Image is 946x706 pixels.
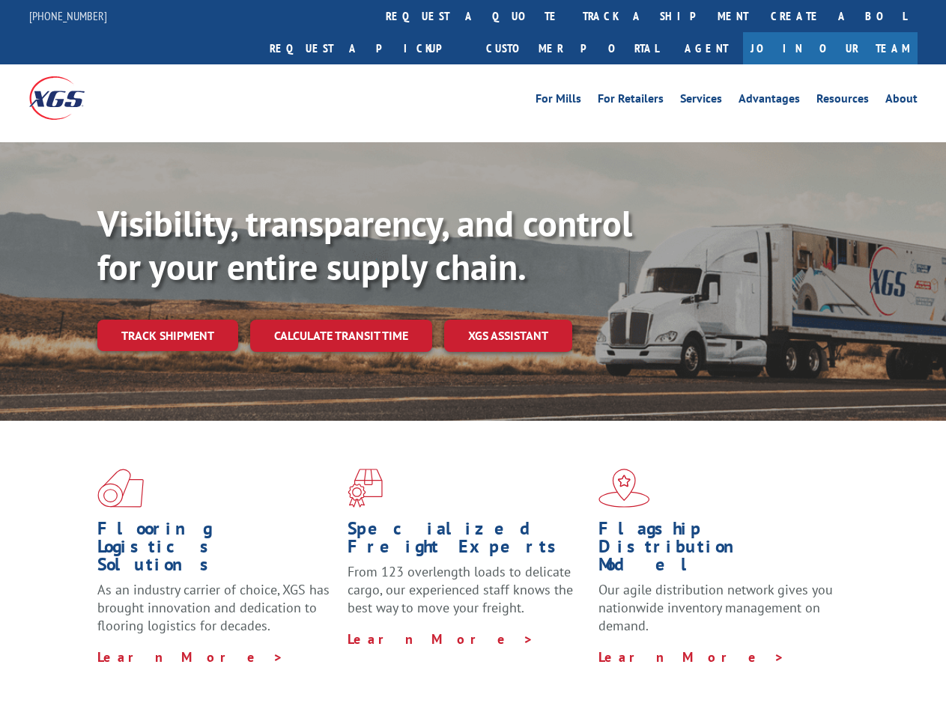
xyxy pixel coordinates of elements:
[598,581,833,634] span: Our agile distribution network gives you nationwide inventory management on demand.
[29,8,107,23] a: [PHONE_NUMBER]
[816,93,869,109] a: Resources
[739,93,800,109] a: Advantages
[348,520,586,563] h1: Specialized Freight Experts
[670,32,743,64] a: Agent
[680,93,722,109] a: Services
[536,93,581,109] a: For Mills
[348,563,586,630] p: From 123 overlength loads to delicate cargo, our experienced staff knows the best way to move you...
[475,32,670,64] a: Customer Portal
[598,93,664,109] a: For Retailers
[97,581,330,634] span: As an industry carrier of choice, XGS has brought innovation and dedication to flooring logistics...
[97,200,632,290] b: Visibility, transparency, and control for your entire supply chain.
[348,469,383,508] img: xgs-icon-focused-on-flooring-red
[598,648,785,666] a: Learn More >
[348,630,534,648] a: Learn More >
[444,320,572,352] a: XGS ASSISTANT
[97,469,144,508] img: xgs-icon-total-supply-chain-intelligence-red
[97,320,238,351] a: Track shipment
[743,32,918,64] a: Join Our Team
[598,520,837,581] h1: Flagship Distribution Model
[97,648,284,666] a: Learn More >
[250,320,432,352] a: Calculate transit time
[97,520,336,581] h1: Flooring Logistics Solutions
[258,32,475,64] a: Request a pickup
[598,469,650,508] img: xgs-icon-flagship-distribution-model-red
[885,93,918,109] a: About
